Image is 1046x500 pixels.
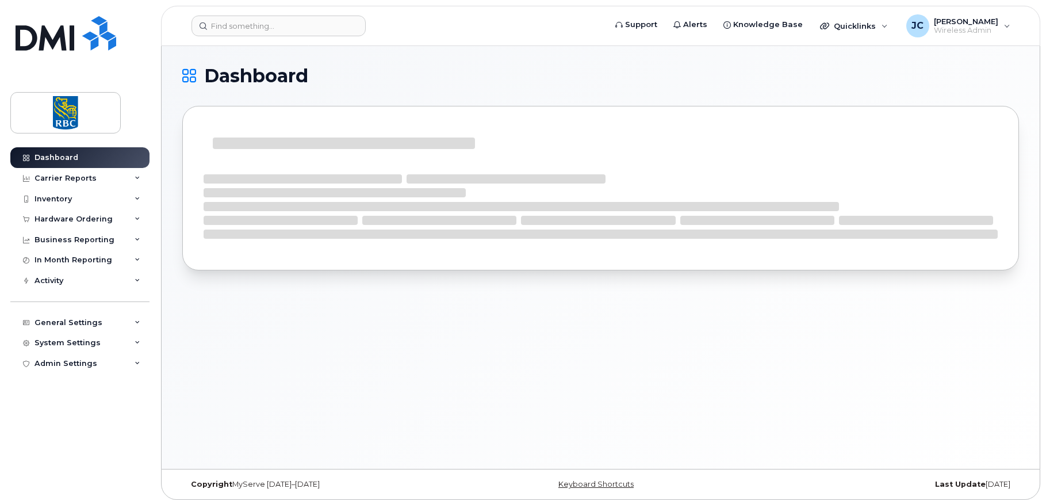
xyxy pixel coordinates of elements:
[182,480,461,489] div: MyServe [DATE]–[DATE]
[558,480,634,488] a: Keyboard Shortcuts
[191,480,232,488] strong: Copyright
[204,67,308,85] span: Dashboard
[935,480,986,488] strong: Last Update
[740,480,1019,489] div: [DATE]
